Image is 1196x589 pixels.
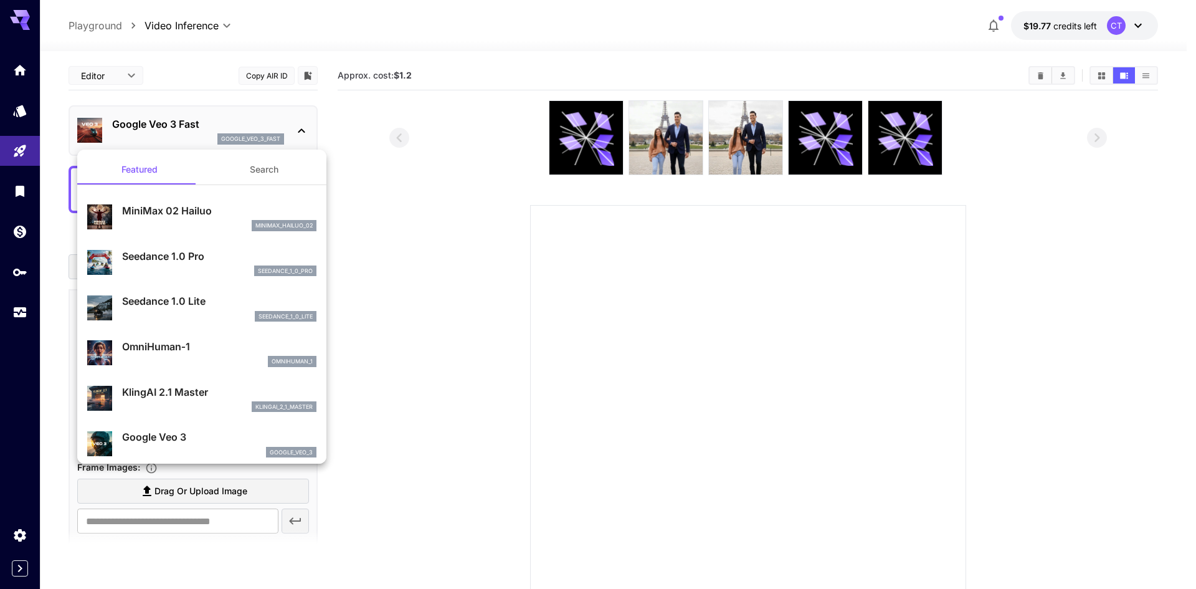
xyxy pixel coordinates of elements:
[122,249,316,264] p: Seedance 1.0 Pro
[87,424,316,462] div: Google Veo 3google_veo_3
[87,334,316,372] div: OmniHuman‑1omnihuman_1
[255,403,313,411] p: klingai_2_1_master
[122,294,316,309] p: Seedance 1.0 Lite
[272,357,313,366] p: omnihuman_1
[87,244,316,282] div: Seedance 1.0 Proseedance_1_0_pro
[122,429,316,444] p: Google Veo 3
[259,312,313,321] p: seedance_1_0_lite
[122,203,316,218] p: MiniMax 02 Hailuo
[255,221,313,230] p: minimax_hailuo_02
[258,267,313,275] p: seedance_1_0_pro
[87,380,316,418] div: KlingAI 2.1 Masterklingai_2_1_master
[122,339,316,354] p: OmniHuman‑1
[202,155,326,184] button: Search
[270,448,313,457] p: google_veo_3
[87,289,316,327] div: Seedance 1.0 Liteseedance_1_0_lite
[77,155,202,184] button: Featured
[87,198,316,236] div: MiniMax 02 Hailuominimax_hailuo_02
[122,385,316,400] p: KlingAI 2.1 Master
